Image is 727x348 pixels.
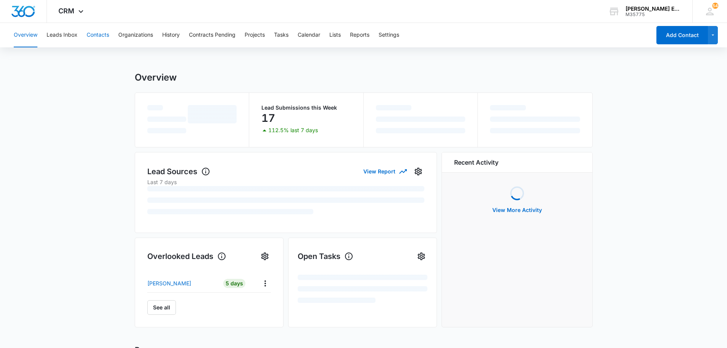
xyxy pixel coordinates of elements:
[135,72,177,83] h1: Overview
[259,277,271,289] button: Actions
[189,23,235,47] button: Contracts Pending
[147,300,176,315] button: See all
[350,23,369,47] button: Reports
[379,23,399,47] button: Settings
[485,201,550,219] button: View More Activity
[147,166,210,177] h1: Lead Sources
[259,250,271,262] button: Settings
[625,6,681,12] div: account name
[162,23,180,47] button: History
[268,128,318,133] p: 112.5% last 7 days
[147,178,424,186] p: Last 7 days
[147,279,217,287] a: [PERSON_NAME]
[454,158,498,167] h6: Recent Activity
[47,23,77,47] button: Leads Inbox
[261,105,351,110] p: Lead Submissions this Week
[656,26,708,44] button: Add Contact
[298,251,353,262] h1: Open Tasks
[329,23,341,47] button: Lists
[87,23,109,47] button: Contacts
[625,12,681,17] div: account id
[274,23,289,47] button: Tasks
[14,23,37,47] button: Overview
[298,23,320,47] button: Calendar
[147,279,191,287] p: [PERSON_NAME]
[712,3,718,9] span: 54
[363,165,406,178] button: View Report
[147,251,226,262] h1: Overlooked Leads
[223,279,245,288] div: 5 Days
[245,23,265,47] button: Projects
[58,7,74,15] span: CRM
[415,250,427,262] button: Settings
[261,112,275,124] p: 17
[412,165,424,178] button: Settings
[118,23,153,47] button: Organizations
[712,3,718,9] div: notifications count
